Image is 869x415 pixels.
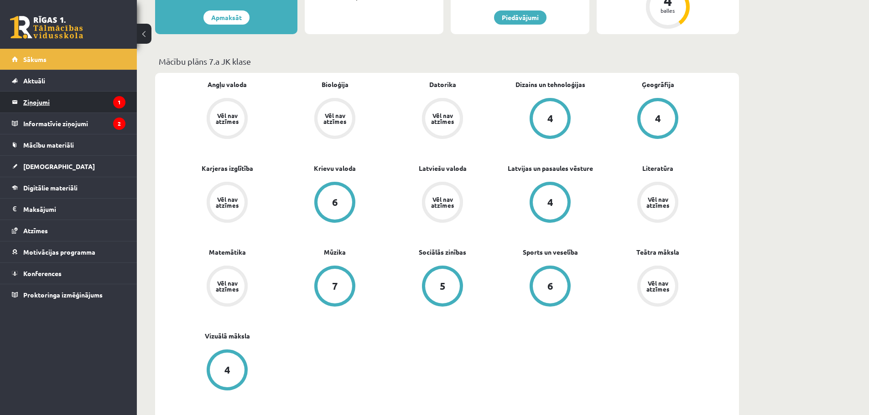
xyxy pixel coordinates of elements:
a: Latvijas un pasaules vēsture [508,164,593,173]
a: Datorika [429,80,456,89]
a: Mūzika [324,247,346,257]
span: Motivācijas programma [23,248,95,256]
div: Vēl nav atzīmes [645,196,671,208]
a: Mācību materiāli [12,134,125,155]
a: Ģeogrāfija [642,80,674,89]
div: Vēl nav atzīmes [430,113,455,124]
span: Aktuāli [23,77,45,85]
a: Latviešu valoda [419,164,467,173]
a: Matemātika [209,247,246,257]
a: Motivācijas programma [12,241,125,262]
span: Atzīmes [23,226,48,235]
div: Vēl nav atzīmes [645,280,671,292]
span: Digitālie materiāli [23,184,78,192]
a: Ziņojumi1 [12,92,125,113]
a: Karjeras izglītība [202,164,253,173]
div: 6 [547,281,553,291]
div: Vēl nav atzīmes [214,196,240,208]
a: Vēl nav atzīmes [173,98,281,141]
a: Maksājumi [12,199,125,220]
a: 4 [173,349,281,392]
a: Sports un veselība [523,247,578,257]
div: Vēl nav atzīmes [214,113,240,124]
span: Proktoringa izmēģinājums [23,291,103,299]
a: Atzīmes [12,220,125,241]
a: 7 [281,266,389,308]
span: Mācību materiāli [23,141,74,149]
div: Vēl nav atzīmes [430,196,455,208]
div: balles [654,8,682,13]
div: 6 [332,197,338,207]
i: 1 [113,96,125,108]
div: 4 [655,113,661,123]
span: [DEMOGRAPHIC_DATA] [23,162,95,170]
legend: Maksājumi [23,199,125,220]
div: Vēl nav atzīmes [322,113,348,124]
a: Vēl nav atzīmes [604,266,712,308]
a: 5 [389,266,496,308]
legend: Informatīvie ziņojumi [23,113,125,134]
a: 6 [281,182,389,225]
a: Sākums [12,49,125,70]
a: Informatīvie ziņojumi2 [12,113,125,134]
a: Dizains un tehnoloģijas [515,80,585,89]
a: Konferences [12,263,125,284]
a: 4 [604,98,712,141]
a: Literatūra [642,164,673,173]
p: Mācību plāns 7.a JK klase [159,55,735,67]
a: 4 [496,98,604,141]
a: Rīgas 1. Tālmācības vidusskola [10,16,83,39]
a: Vizuālā māksla [205,331,250,341]
a: Vēl nav atzīmes [173,266,281,308]
div: 4 [547,197,553,207]
a: 4 [496,182,604,225]
a: Vēl nav atzīmes [389,182,496,225]
a: Apmaksāt [203,10,250,25]
a: Bioloģija [322,80,349,89]
a: Digitālie materiāli [12,177,125,198]
span: Sākums [23,55,47,63]
a: Piedāvājumi [494,10,546,25]
a: Vēl nav atzīmes [389,98,496,141]
a: Angļu valoda [208,80,247,89]
div: 4 [547,113,553,123]
a: Vēl nav atzīmes [281,98,389,141]
legend: Ziņojumi [23,92,125,113]
span: Konferences [23,269,62,277]
div: 7 [332,281,338,291]
i: 2 [113,118,125,130]
a: Teātra māksla [636,247,679,257]
a: Vēl nav atzīmes [604,182,712,225]
a: Aktuāli [12,70,125,91]
div: 4 [224,365,230,375]
a: Krievu valoda [314,164,356,173]
a: Sociālās zinības [419,247,466,257]
div: Vēl nav atzīmes [214,280,240,292]
a: [DEMOGRAPHIC_DATA] [12,156,125,177]
a: Proktoringa izmēģinājums [12,284,125,305]
a: Vēl nav atzīmes [173,182,281,225]
div: 5 [440,281,446,291]
a: 6 [496,266,604,308]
